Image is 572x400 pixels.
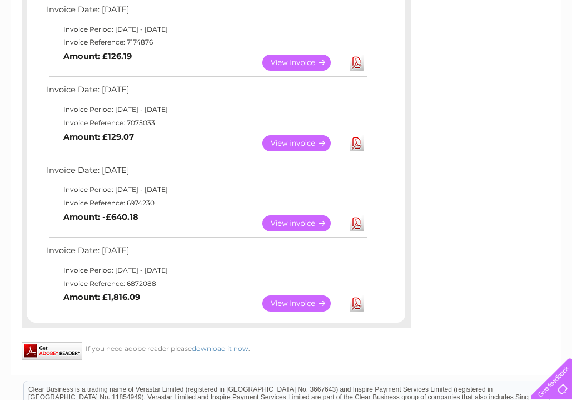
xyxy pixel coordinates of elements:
a: View [262,55,344,71]
a: View [262,215,344,231]
a: download it now [192,344,248,353]
a: Telecoms [435,47,469,56]
div: Clear Business is a trading name of Verastar Limited (registered in [GEOGRAPHIC_DATA] No. 3667643... [24,6,549,54]
td: Invoice Period: [DATE] - [DATE] [44,103,369,116]
td: Invoice Date: [DATE] [44,82,369,103]
a: 0333 014 3131 [362,6,439,19]
a: Contact [498,47,525,56]
a: Download [350,295,364,312]
td: Invoice Reference: 6872088 [44,277,369,290]
b: Amount: £1,816.09 [63,292,140,302]
div: If you need adobe reader please . [22,342,411,353]
td: Invoice Period: [DATE] - [DATE] [44,183,369,196]
td: Invoice Date: [DATE] [44,243,369,264]
a: View [262,135,344,151]
b: Amount: -£640.18 [63,212,138,222]
td: Invoice Date: [DATE] [44,163,369,184]
img: logo.png [20,29,77,63]
td: Invoice Reference: 7174876 [44,36,369,49]
td: Invoice Date: [DATE] [44,2,369,23]
td: Invoice Reference: 6974230 [44,196,369,210]
td: Invoice Reference: 7075033 [44,116,369,130]
a: Download [350,215,364,231]
a: View [262,295,344,312]
td: Invoice Period: [DATE] - [DATE] [44,264,369,277]
a: Download [350,135,364,151]
a: Log out [535,47,561,56]
b: Amount: £126.19 [63,51,132,61]
a: Water [376,47,397,56]
b: Amount: £129.07 [63,132,134,142]
a: Download [350,55,364,71]
a: Energy [404,47,429,56]
td: Invoice Period: [DATE] - [DATE] [44,23,369,36]
a: Blog [475,47,491,56]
